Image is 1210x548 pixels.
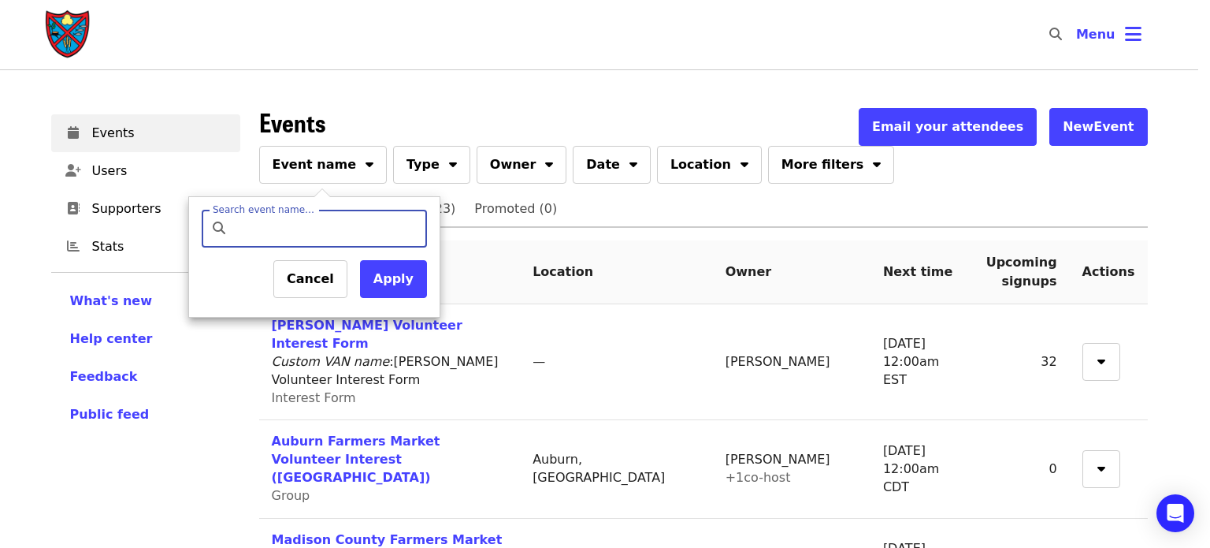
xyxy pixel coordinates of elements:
[213,205,314,214] label: Search event name…
[360,260,427,298] button: Apply
[273,260,347,298] button: Cancel
[235,210,421,248] input: Search event name…
[213,221,225,236] i: search icon
[1156,494,1194,532] div: Open Intercom Messenger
